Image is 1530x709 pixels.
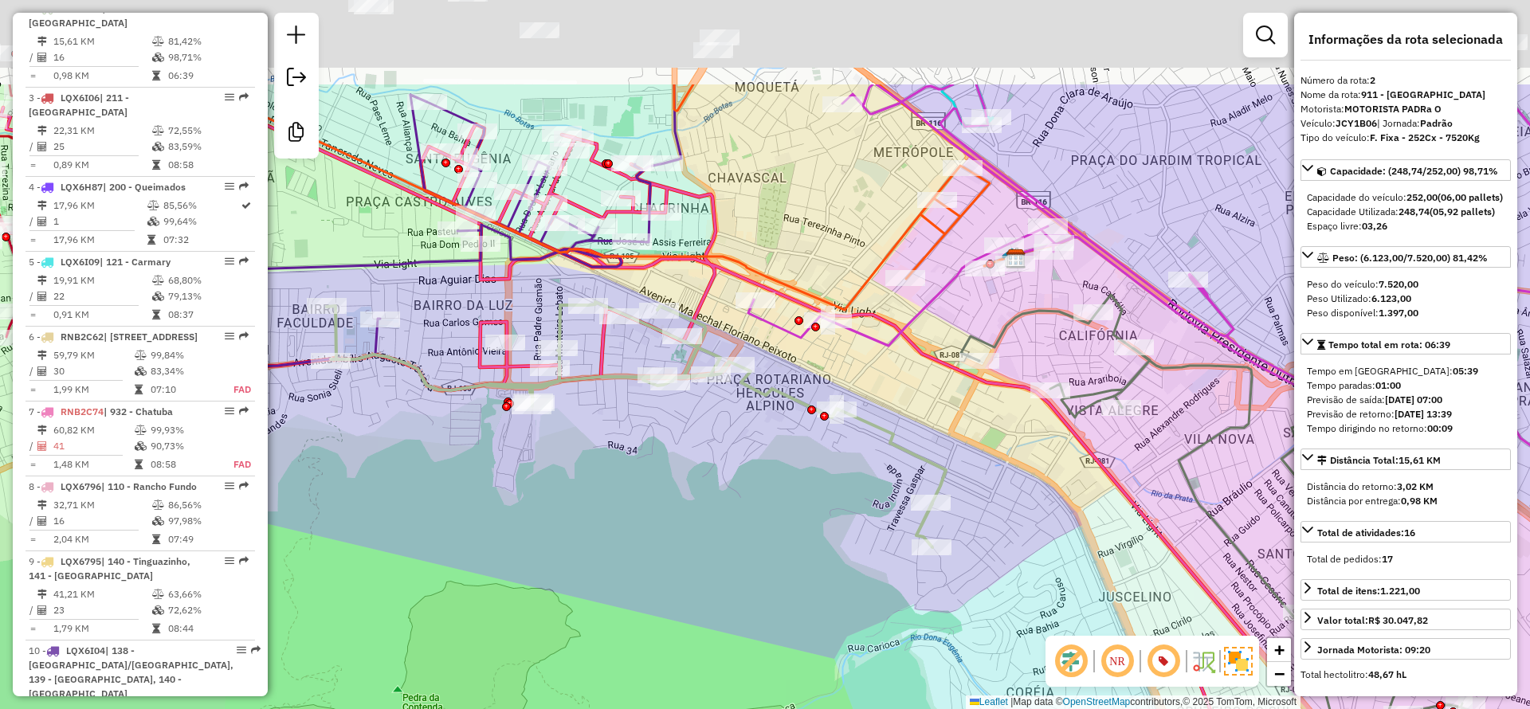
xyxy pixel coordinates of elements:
[152,590,164,599] i: % de utilização do peso
[29,256,171,268] span: 5 -
[150,438,216,454] td: 90,73%
[1300,358,1511,442] div: Tempo total em rota: 06:39
[167,33,248,49] td: 81,42%
[37,516,47,526] i: Total de Atividades
[53,438,134,454] td: 41
[29,621,37,637] td: =
[135,351,147,360] i: % de utilização do peso
[1385,394,1442,405] strong: [DATE] 07:00
[1249,19,1281,51] a: Exibir filtros
[239,257,249,266] em: Rota exportada
[53,621,151,637] td: 1,79 KM
[37,201,47,210] i: Distância Total
[61,405,104,417] span: RNB2C74
[280,61,312,97] a: Exportar sessão
[37,605,47,615] i: Total de Atividades
[29,644,233,699] span: 10 -
[29,68,37,84] td: =
[239,556,249,566] em: Rota exportada
[1379,307,1418,319] strong: 1.397,00
[1307,306,1504,320] div: Peso disponível:
[147,235,155,245] i: Tempo total em rota
[1307,278,1418,290] span: Peso do veículo:
[1300,102,1511,116] div: Motorista:
[53,422,134,438] td: 60,82 KM
[1307,494,1504,508] div: Distância por entrega:
[241,201,251,210] i: Rota otimizada
[167,307,248,323] td: 08:37
[37,590,47,599] i: Distância Total
[150,382,216,398] td: 07:10
[167,272,248,288] td: 68,80%
[1307,393,1504,407] div: Previsão de saída:
[1300,579,1511,601] a: Total de itens:1.221,00
[1300,609,1511,630] a: Valor total:R$ 30.047,82
[135,366,147,376] i: % de utilização da cubagem
[29,456,37,472] td: =
[280,19,312,55] a: Nova sessão e pesquisa
[239,182,249,191] em: Rota exportada
[1144,642,1183,680] span: Exibir número da rota
[53,513,151,529] td: 16
[1307,190,1504,205] div: Capacidade do veículo:
[1317,527,1415,539] span: Total de atividades:
[966,695,1300,709] div: Map data © contributors,© 2025 TomTom, Microsoft
[1328,339,1450,351] span: Tempo total em rota: 06:39
[1300,521,1511,543] a: Total de atividades:16
[239,331,249,341] em: Rota exportada
[53,307,151,323] td: 0,91 KM
[53,139,151,155] td: 25
[152,71,160,80] i: Tempo total em rota
[37,441,47,451] i: Total de Atividades
[37,292,47,301] i: Total de Atividades
[1438,191,1503,203] strong: (06,00 pallets)
[150,422,216,438] td: 99,93%
[152,292,164,301] i: % de utilização da cubagem
[29,49,37,65] td: /
[1300,271,1511,327] div: Peso: (6.123,00/7.520,00) 81,42%
[29,213,37,229] td: /
[1307,421,1504,436] div: Tempo dirigindo no retorno:
[29,92,129,118] span: 3 -
[53,288,151,304] td: 22
[1330,165,1498,177] span: Capacidade: (248,74/252,00) 98,71%
[104,405,173,417] span: | 932 - Chatuba
[152,276,164,285] i: % de utilização do peso
[29,232,37,248] td: =
[150,456,216,472] td: 08:58
[239,92,249,102] em: Rota exportada
[1453,365,1478,377] strong: 05:39
[1399,454,1441,466] span: 15,61 KM
[1370,74,1375,86] strong: 2
[237,645,246,655] em: Opções
[167,123,248,139] td: 72,55%
[1300,116,1511,131] div: Veículo:
[61,256,100,268] span: LQX6I09
[1420,117,1453,129] strong: Padrão
[61,2,102,14] span: JCY1B06
[152,37,164,46] i: % de utilização do peso
[1430,206,1495,217] strong: (05,92 pallets)
[1375,379,1401,391] strong: 01:00
[167,288,248,304] td: 79,13%
[101,480,197,492] span: | 110 - Rancho Fundo
[1274,664,1285,684] span: −
[37,425,47,435] i: Distância Total
[37,366,47,376] i: Total de Atividades
[1002,247,1022,268] img: FadNig
[1300,473,1511,515] div: Distância Total:15,61 KM
[150,347,216,363] td: 99,84%
[29,555,190,582] span: | 140 - Tinguazinho, 141 - [GEOGRAPHIC_DATA]
[53,531,151,547] td: 2,04 KM
[29,307,37,323] td: =
[1344,103,1442,115] strong: MOTORISTA PADRa O
[152,500,164,510] i: % de utilização do peso
[1063,696,1131,707] a: OpenStreetMap
[1317,613,1428,628] div: Valor total:
[1307,205,1504,219] div: Capacidade Utilizada:
[135,385,143,394] i: Tempo total em rota
[1307,219,1504,233] div: Espaço livre:
[239,481,249,491] em: Rota exportada
[167,586,248,602] td: 63,66%
[1052,642,1090,680] span: Exibir deslocamento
